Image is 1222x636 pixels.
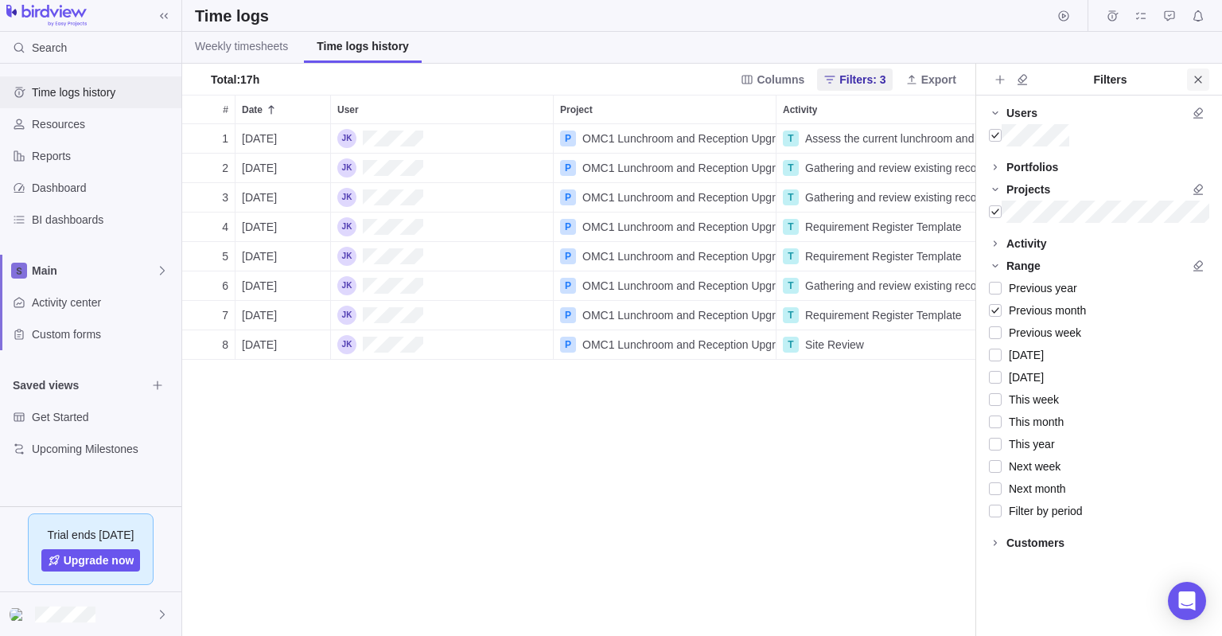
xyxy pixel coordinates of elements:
[776,330,999,360] div: Activity
[783,102,817,118] span: Activity
[146,374,169,396] span: Browse views
[331,183,554,213] div: User
[989,68,1011,91] span: Add filters
[560,307,576,323] div: P
[222,337,228,353] span: 8
[1002,388,1059,411] span: This week
[235,96,330,123] div: Date
[1130,12,1152,25] a: My assignments
[222,278,228,294] span: 6
[1158,5,1181,27] span: Approval requests
[805,248,962,264] span: Requirement Register Template
[242,102,263,118] span: Date
[1002,455,1060,478] span: Next week
[839,72,885,88] span: Filters: 3
[242,248,277,264] span: [DATE]
[222,160,228,176] span: 2
[331,301,554,330] div: User
[195,38,288,54] span: Weekly timesheets
[783,189,799,205] div: T
[235,183,331,213] div: Date
[182,32,301,63] a: Weekly timesheets
[776,213,999,242] div: Activity
[783,160,799,176] div: T
[223,102,228,118] span: #
[331,330,554,360] div: User
[899,68,963,91] span: Export
[10,605,29,624] div: Johnnie Kuo
[1187,12,1209,25] a: Notifications
[560,131,576,146] div: P
[235,213,331,242] div: Date
[554,154,776,183] div: Project
[222,307,228,323] span: 7
[1187,102,1209,124] span: Clear all filters
[331,213,554,242] div: User
[554,330,776,360] div: Project
[242,337,277,353] span: [DATE]
[776,154,999,183] div: Activity
[554,242,776,271] div: Project
[1002,433,1055,455] span: This year
[554,96,776,123] div: Project
[1002,366,1044,388] span: [DATE]
[32,263,156,279] span: Main
[331,183,553,212] div: Johnnie Kuo
[560,248,576,264] div: P
[582,131,776,146] span: OMC1 Lunchroom and Reception Upgrade
[582,307,776,323] span: OMC1 Lunchroom and Reception Upgrade
[13,377,146,393] span: Saved views
[304,32,422,63] a: Time logs history
[32,180,175,196] span: Dashboard
[805,337,864,353] span: Site Review
[783,278,799,294] div: T
[582,219,776,235] span: OMC1 Lunchroom and Reception Upgrade
[222,189,228,205] span: 3
[805,219,962,235] span: Requirement Register Template
[1002,411,1064,433] span: This month
[331,124,553,153] div: Johnnie Kuo
[582,189,776,205] span: OMC1 Lunchroom and Reception Upgrade
[783,219,799,235] div: T
[1130,5,1152,27] span: My assignments
[1006,258,1041,274] div: Range
[757,72,804,88] span: Columns
[331,124,554,154] div: User
[48,527,134,543] span: Trial ends [DATE]
[1002,277,1077,299] span: Previous year
[582,160,776,176] span: OMC1 Lunchroom and Reception Upgrade
[32,212,175,228] span: BI dashboards
[1002,500,1083,522] span: Filter by period
[32,148,175,164] span: Reports
[331,154,553,182] div: Johnnie Kuo
[1006,181,1050,197] div: Projects
[331,154,554,183] div: User
[337,102,359,118] span: User
[560,189,576,205] div: P
[1168,582,1206,620] div: Open Intercom Messenger
[560,160,576,176] div: P
[554,271,776,301] div: Project
[331,271,554,301] div: User
[242,131,277,146] span: [DATE]
[776,242,999,271] div: Activity
[1011,68,1033,91] span: Clear all filters
[805,307,962,323] span: Requirement Register Template
[242,307,277,323] span: [DATE]
[235,124,331,154] div: Date
[331,242,553,271] div: Johnnie Kuo
[783,131,799,146] div: T
[1006,159,1058,175] div: Portfolios
[554,124,776,154] div: Project
[235,154,331,183] div: Date
[1101,5,1123,27] span: Time logs
[817,68,892,91] span: Filters: 3
[222,131,228,146] span: 1
[331,271,553,300] div: Johnnie Kuo
[1002,344,1044,366] span: [DATE]
[783,337,799,353] div: T
[195,5,269,27] h2: Time logs
[776,271,999,301] div: Activity
[805,160,998,176] span: Gathering and review existing record review
[1006,535,1064,551] div: Customers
